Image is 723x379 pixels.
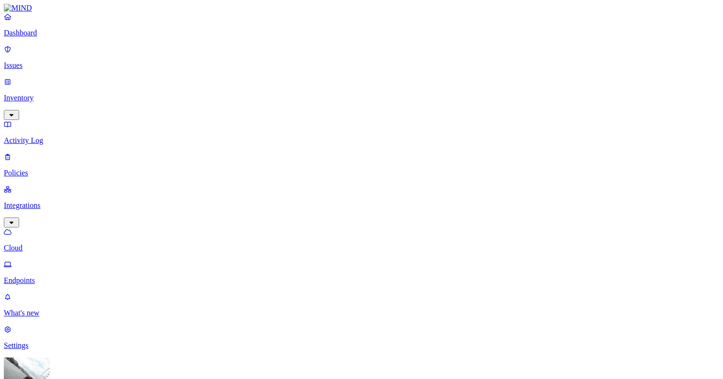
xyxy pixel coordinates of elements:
p: Inventory [4,94,719,102]
p: Settings [4,341,719,350]
p: Dashboard [4,29,719,37]
p: Integrations [4,201,719,210]
p: What's new [4,309,719,317]
img: MIND [4,4,32,12]
a: What's new [4,292,719,317]
p: Policies [4,169,719,177]
a: Activity Log [4,120,719,145]
a: MIND [4,4,719,12]
a: Inventory [4,77,719,119]
p: Activity Log [4,136,719,145]
p: Endpoints [4,276,719,285]
p: Issues [4,61,719,70]
a: Policies [4,152,719,177]
a: Cloud [4,227,719,252]
a: Dashboard [4,12,719,37]
a: Integrations [4,185,719,226]
p: Cloud [4,244,719,252]
a: Settings [4,325,719,350]
a: Endpoints [4,260,719,285]
a: Issues [4,45,719,70]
